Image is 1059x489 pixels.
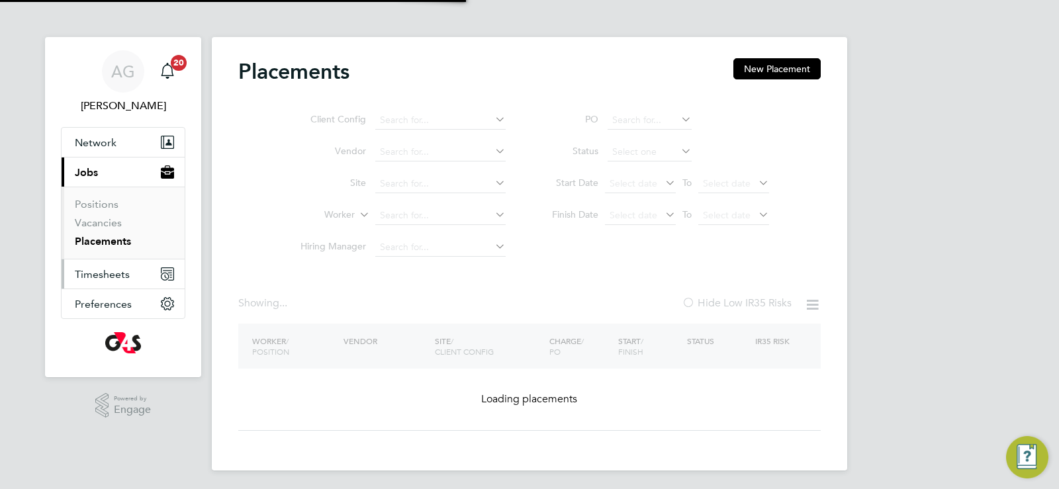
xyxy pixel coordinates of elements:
label: Hide Low IR35 Risks [682,296,792,310]
a: Placements [75,235,131,247]
span: Timesheets [75,268,130,281]
span: Alexandra Gergye [61,98,185,114]
div: Showing [238,296,290,310]
button: Jobs [62,157,185,187]
button: New Placement [733,58,821,79]
span: Network [75,136,116,149]
div: Jobs [62,187,185,259]
img: g4s-logo-retina.png [105,332,141,353]
a: Positions [75,198,118,210]
h2: Placements [238,58,349,85]
a: 20 [154,50,181,93]
span: AG [111,63,135,80]
span: 20 [171,55,187,71]
span: ... [279,296,287,310]
button: Timesheets [62,259,185,289]
a: AG[PERSON_NAME] [61,50,185,114]
button: Preferences [62,289,185,318]
button: Engage Resource Center [1006,436,1048,478]
a: Vacancies [75,216,122,229]
span: Jobs [75,166,98,179]
span: Engage [114,404,151,416]
a: Powered byEngage [95,393,152,418]
span: Powered by [114,393,151,404]
span: Preferences [75,298,132,310]
nav: Main navigation [45,37,201,377]
button: Network [62,128,185,157]
a: Go to home page [61,332,185,353]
